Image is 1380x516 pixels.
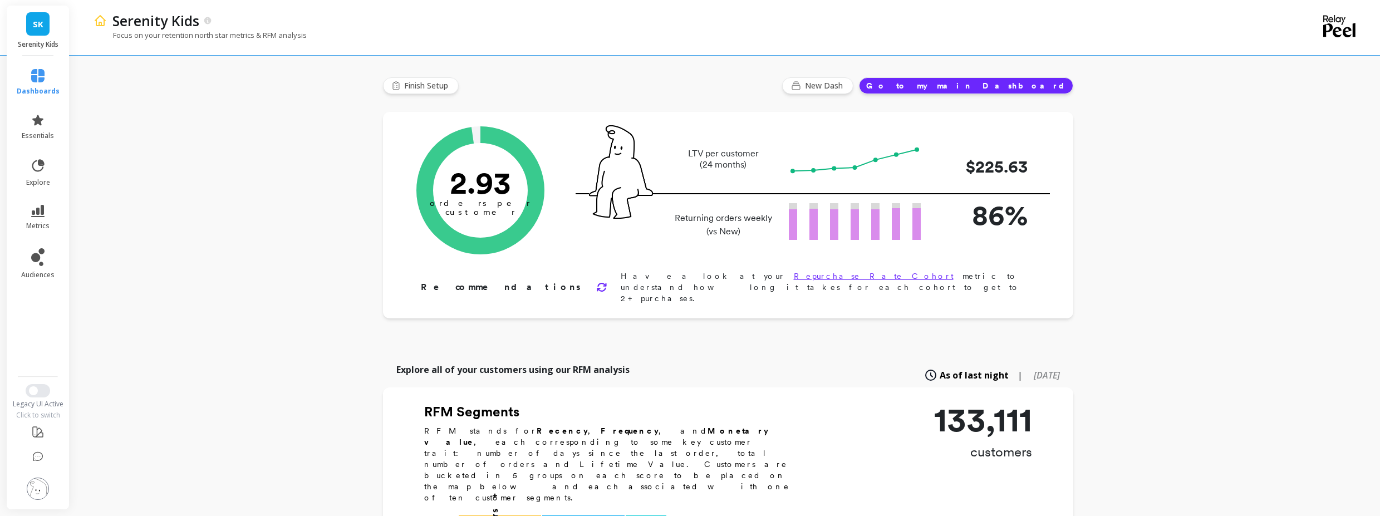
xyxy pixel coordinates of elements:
[17,87,60,96] span: dashboards
[22,131,54,140] span: essentials
[21,271,55,279] span: audiences
[383,77,459,94] button: Finish Setup
[940,368,1009,382] span: As of last night
[537,426,588,435] b: Recency
[805,80,846,91] span: New Dash
[424,403,803,421] h2: RFM Segments
[939,154,1028,179] p: $225.63
[450,164,511,201] text: 2.93
[445,207,515,217] tspan: customer
[430,198,531,208] tspan: orders per
[934,443,1032,461] p: customers
[26,222,50,230] span: metrics
[424,425,803,503] p: RFM stands for , , and , each corresponding to some key customer trait: number of days since the ...
[396,363,630,376] p: Explore all of your customers using our RFM analysis
[6,400,71,409] div: Legacy UI Active
[1018,368,1023,382] span: |
[27,478,49,500] img: profile picture
[404,80,451,91] span: Finish Setup
[782,77,853,94] button: New Dash
[94,30,307,40] p: Focus on your retention north star metrics & RFM analysis
[794,272,954,281] a: Repurchase Rate Cohort
[26,384,50,397] button: Switch to New UI
[26,178,50,187] span: explore
[934,403,1032,436] p: 133,111
[33,18,43,31] span: SK
[94,14,107,27] img: header icon
[859,77,1073,94] button: Go to my main Dashboard
[671,212,775,238] p: Returning orders weekly (vs New)
[671,148,775,170] p: LTV per customer (24 months)
[6,411,71,420] div: Click to switch
[939,194,1028,236] p: 86%
[621,271,1038,304] p: Have a look at your metric to understand how long it takes for each cohort to get to 2+ purchases.
[601,426,659,435] b: Frequency
[421,281,583,294] p: Recommendations
[1034,369,1060,381] span: [DATE]
[112,11,199,30] p: Serenity Kids
[18,40,58,49] p: Serenity Kids
[589,125,653,219] img: pal seatted on line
